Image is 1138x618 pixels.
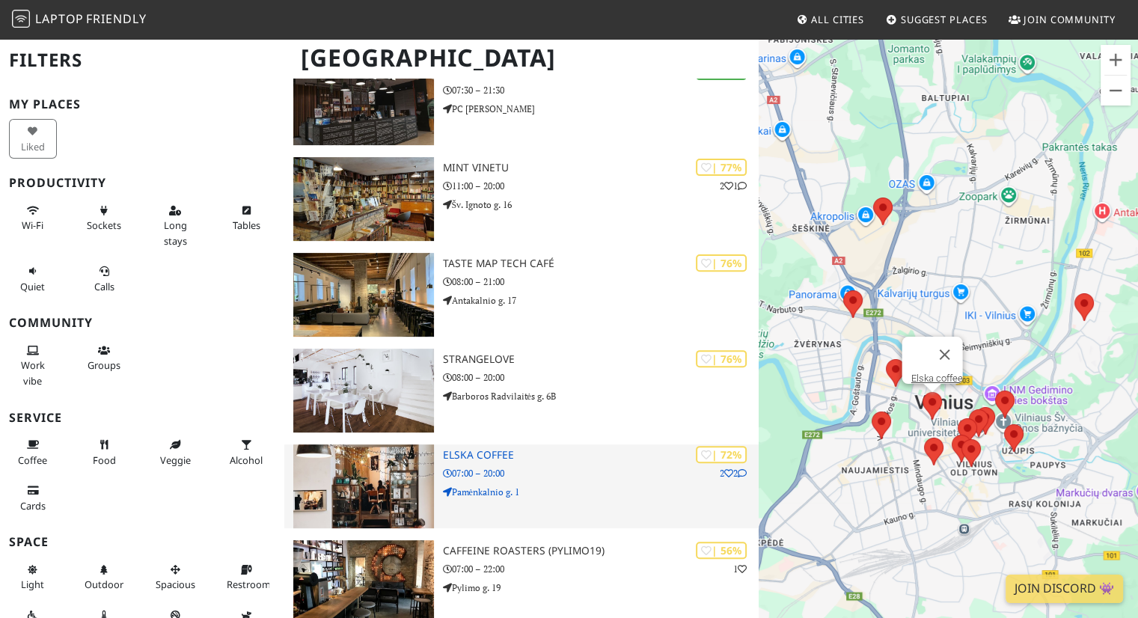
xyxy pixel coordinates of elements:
[1101,45,1131,75] button: Zoom in
[21,578,44,591] span: Natural light
[1101,76,1131,105] button: Zoom out
[443,485,759,499] p: Pamėnkalnio g. 1
[9,338,57,393] button: Work vibe
[18,453,47,467] span: Coffee
[86,10,146,27] span: Friendly
[222,557,270,597] button: Restroom
[9,316,275,330] h3: Community
[443,293,759,308] p: Antakalnio g. 17
[22,218,43,232] span: Stable Wi-Fi
[9,176,275,190] h3: Productivity
[9,97,275,111] h3: My Places
[289,37,756,79] h1: [GEOGRAPHIC_DATA]
[227,578,271,591] span: Restroom
[222,198,270,238] button: Tables
[9,557,57,597] button: Light
[926,337,962,373] button: Close
[233,218,260,232] span: Work-friendly tables
[80,432,128,472] button: Food
[284,349,759,432] a: StrangeLove | 76% StrangeLove 08:00 – 20:00 Barboros Radvilaitės g. 6B
[443,389,759,403] p: Barboros Radvilaitės g. 6B
[811,13,864,26] span: All Cities
[80,259,128,299] button: Calls
[880,6,994,33] a: Suggest Places
[443,179,759,193] p: 11:00 – 20:00
[80,338,128,378] button: Groups
[733,562,747,576] p: 1
[284,253,759,337] a: Taste Map Tech Café | 76% Taste Map Tech Café 08:00 – 21:00 Antakalnio g. 17
[80,198,128,238] button: Sockets
[443,562,759,576] p: 07:00 – 22:00
[9,432,57,472] button: Coffee
[160,453,191,467] span: Veggie
[443,198,759,212] p: Šv. Ignoto g. 16
[293,61,433,145] img: Caif Cafe
[151,198,199,253] button: Long stays
[12,10,30,28] img: LaptopFriendly
[151,432,199,472] button: Veggie
[911,373,962,384] a: Elska coffee
[443,353,759,366] h3: StrangeLove
[443,162,759,174] h3: Mint Vinetu
[9,411,275,425] h3: Service
[720,179,747,193] p: 2 1
[790,6,870,33] a: All Cities
[696,542,747,559] div: | 56%
[1003,6,1122,33] a: Join Community
[1024,13,1116,26] span: Join Community
[443,275,759,289] p: 08:00 – 21:00
[901,13,988,26] span: Suggest Places
[9,37,275,83] h2: Filters
[696,254,747,272] div: | 76%
[443,449,759,462] h3: Elska coffee
[9,478,57,518] button: Cards
[293,444,433,528] img: Elska coffee
[222,432,270,472] button: Alcohol
[21,358,45,387] span: People working
[443,370,759,385] p: 08:00 – 20:00
[12,7,147,33] a: LaptopFriendly LaptopFriendly
[443,102,759,116] p: PC [PERSON_NAME]
[293,157,433,241] img: Mint Vinetu
[20,499,46,513] span: Credit cards
[20,280,45,293] span: Quiet
[696,350,747,367] div: | 76%
[284,157,759,241] a: Mint Vinetu | 77% 21 Mint Vinetu 11:00 – 20:00 Šv. Ignoto g. 16
[85,578,123,591] span: Outdoor area
[9,535,275,549] h3: Space
[443,466,759,480] p: 07:00 – 20:00
[9,198,57,238] button: Wi-Fi
[35,10,84,27] span: Laptop
[696,159,747,176] div: | 77%
[443,257,759,270] h3: Taste Map Tech Café
[88,358,120,372] span: Group tables
[284,61,759,145] a: Caif Cafe | 82% Caif Cafe 07:30 – 21:30 PC [PERSON_NAME]
[293,253,433,337] img: Taste Map Tech Café
[443,581,759,595] p: Pylimo g. 19
[87,218,121,232] span: Power sockets
[696,446,747,463] div: | 72%
[94,280,114,293] span: Video/audio calls
[9,259,57,299] button: Quiet
[156,578,195,591] span: Spacious
[164,218,187,247] span: Long stays
[720,466,747,480] p: 2 2
[230,453,263,467] span: Alcohol
[151,557,199,597] button: Spacious
[284,444,759,528] a: Elska coffee | 72% 22 Elska coffee 07:00 – 20:00 Pamėnkalnio g. 1
[443,545,759,557] h3: Caffeine Roasters (Pylimo19)
[93,453,116,467] span: Food
[293,349,433,432] img: StrangeLove
[80,557,128,597] button: Outdoor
